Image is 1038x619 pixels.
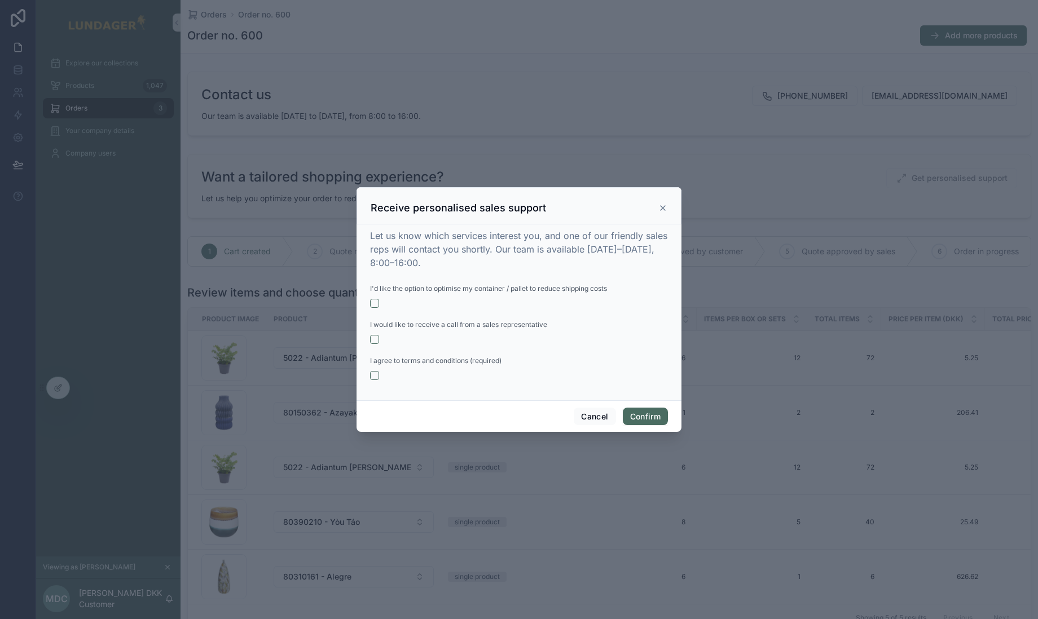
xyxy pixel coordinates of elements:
[370,320,547,329] span: I would like to receive a call from a sales representative
[370,230,667,268] span: Let us know which services interest you, and one of our friendly sales reps will contact you shor...
[371,201,546,215] h3: Receive personalised sales support
[623,408,668,426] button: Confirm
[370,284,607,293] span: I'd like the option to optimise my container / pallet to reduce shipping costs
[574,408,615,426] button: Cancel
[370,356,502,365] span: I agree to terms and conditions (required)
